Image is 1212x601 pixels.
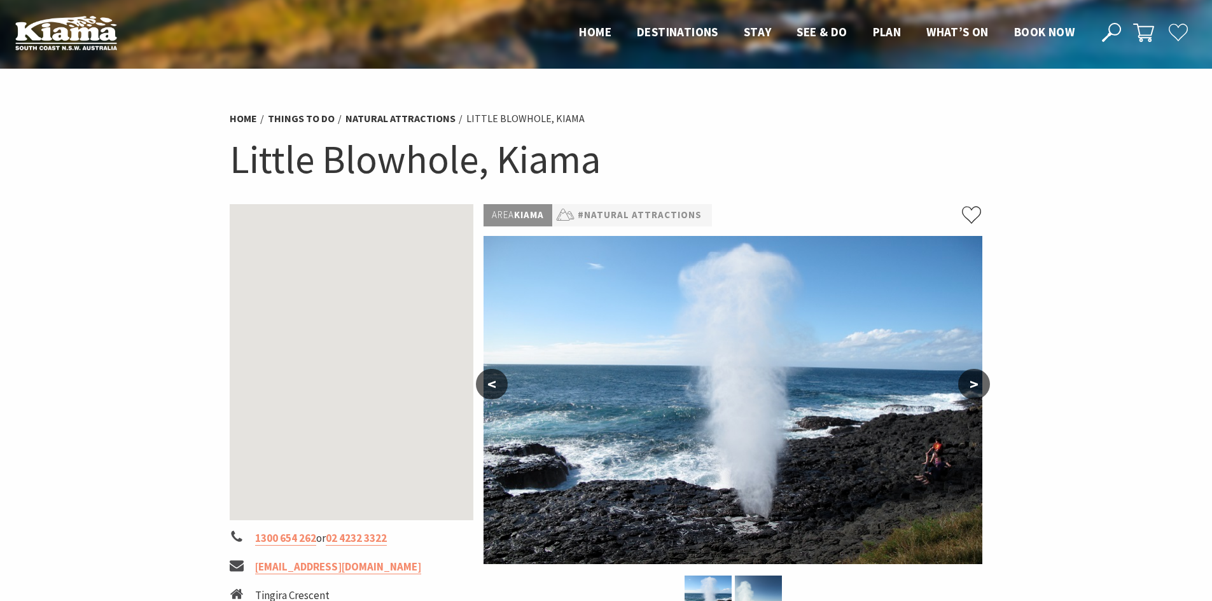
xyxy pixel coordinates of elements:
span: Destinations [637,24,718,39]
a: 1300 654 262 [255,531,316,546]
a: 02 4232 3322 [326,531,387,546]
a: [EMAIL_ADDRESS][DOMAIN_NAME] [255,560,421,574]
a: Home [230,112,257,125]
nav: Main Menu [566,22,1087,43]
span: Plan [873,24,902,39]
span: See & Do [797,24,847,39]
span: Stay [744,24,772,39]
a: Natural Attractions [345,112,456,125]
h1: Little Blowhole, Kiama [230,134,983,185]
li: or [230,530,474,547]
span: What’s On [926,24,989,39]
span: Area [492,209,514,221]
a: Things To Do [268,112,335,125]
button: < [476,369,508,399]
a: #Natural Attractions [578,207,702,223]
p: Kiama [484,204,552,226]
li: Little Blowhole, Kiama [466,111,585,127]
img: Kiama Logo [15,15,117,50]
span: Book now [1014,24,1075,39]
button: > [958,369,990,399]
span: Home [579,24,611,39]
